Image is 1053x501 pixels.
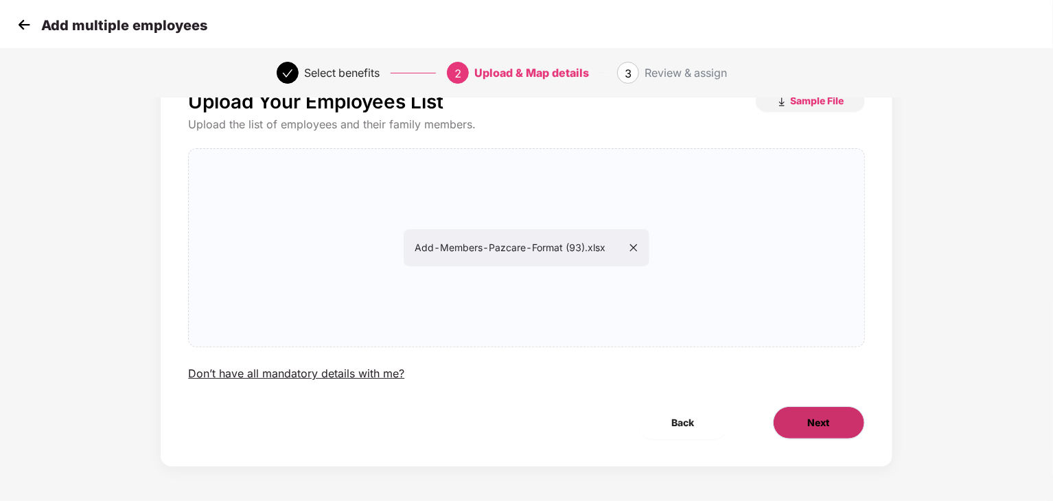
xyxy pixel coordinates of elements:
[638,406,729,439] button: Back
[188,90,443,113] p: Upload Your Employees List
[791,94,844,107] span: Sample File
[474,62,589,84] div: Upload & Map details
[41,17,207,34] p: Add multiple employees
[415,242,638,253] span: Add-Members-Pazcare-Format (93).xlsx
[625,67,632,80] span: 3
[808,415,830,430] span: Next
[14,14,34,35] img: svg+xml;base64,PHN2ZyB4bWxucz0iaHR0cDovL3d3dy53My5vcmcvMjAwMC9zdmciIHdpZHRoPSIzMCIgaGVpZ2h0PSIzMC...
[188,366,404,381] div: Don’t have all mandatory details with me?
[773,406,865,439] button: Next
[756,90,865,112] button: Sample File
[776,97,787,108] img: download_icon
[672,415,695,430] span: Back
[189,149,864,347] span: Add-Members-Pazcare-Format (93).xlsx close
[454,67,461,80] span: 2
[188,117,864,132] div: Upload the list of employees and their family members.
[645,62,727,84] div: Review & assign
[629,243,638,253] span: close
[282,68,293,79] span: check
[304,62,380,84] div: Select benefits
